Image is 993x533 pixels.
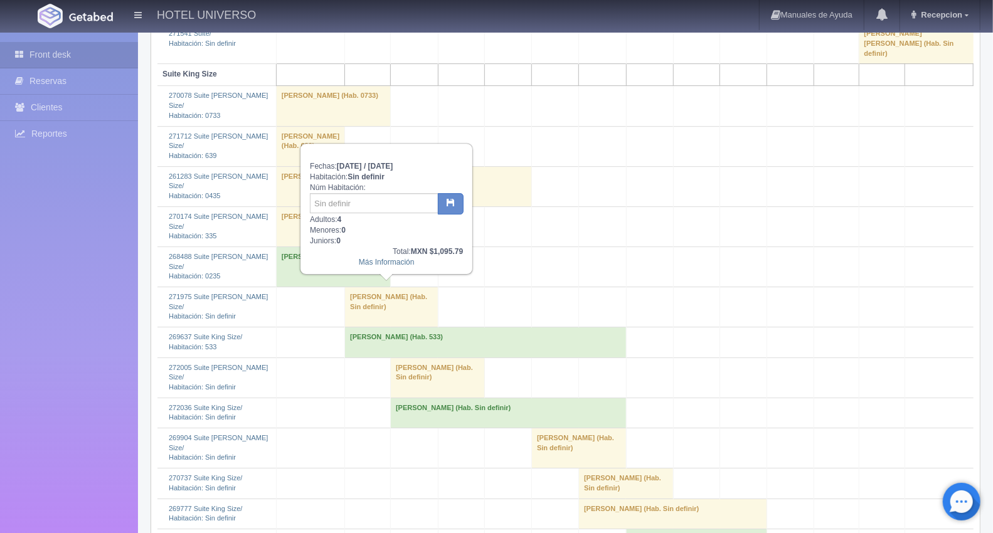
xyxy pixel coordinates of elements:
td: [PERSON_NAME] (Hab. Sin definir) [579,499,767,529]
td: [PERSON_NAME] (Hab. Sin definir) [345,287,438,327]
td: [PERSON_NAME] (Hab. 639) [276,126,344,166]
a: 271975 Suite [PERSON_NAME] Size/Habitación: Sin definir [169,293,268,320]
td: [PERSON_NAME] [PERSON_NAME] (Hab. Sin definir) [859,24,973,64]
b: Suite King Size [162,70,217,78]
a: 271712 Suite [PERSON_NAME] Size/Habitación: 639 [169,132,268,159]
b: 4 [337,215,342,224]
h4: HOTEL UNIVERSO [157,6,256,22]
a: 269637 Suite King Size/Habitación: 533 [169,333,242,351]
a: 268488 Suite [PERSON_NAME] Size/Habitación: 0235 [169,253,268,280]
img: Getabed [69,12,113,21]
a: 272005 Suite [PERSON_NAME] Size/Habitación: Sin definir [169,364,268,391]
a: 270174 Suite [PERSON_NAME] Size/Habitación: 335 [169,213,268,240]
td: [PERSON_NAME] (Hab. 335) [276,206,390,246]
a: 270737 Suite King Size/Habitación: Sin definir [169,474,242,492]
a: 270078 Suite [PERSON_NAME] Size/Habitación: 0733 [169,92,268,119]
div: Total: [310,246,463,257]
b: Sin definir [348,172,385,181]
td: [PERSON_NAME] (Hab. 533) [345,327,626,357]
td: [PERSON_NAME] (Hab. Sin definir) [391,398,627,428]
div: Fechas: Habitación: Núm Habitación: Adultos: Menores: Juniors: [301,144,472,273]
input: Sin definir [310,193,438,213]
td: [PERSON_NAME] (Hab. 0435) [276,166,531,206]
b: [DATE] / [DATE] [337,162,393,171]
b: 0 [336,236,341,245]
span: Recepcion [918,10,963,19]
img: Getabed [38,4,63,28]
a: 261283 Suite [PERSON_NAME] Size/Habitación: 0435 [169,172,268,199]
a: 272036 Suite King Size/Habitación: Sin definir [169,404,242,421]
a: Más Información [359,258,415,266]
a: 269777 Suite King Size/Habitación: Sin definir [169,505,242,522]
td: [PERSON_NAME] (Hab. 0235) [276,246,390,287]
b: MXN $1,095.79 [411,247,463,256]
td: [PERSON_NAME] (Hab. Sin definir) [579,468,673,499]
td: [PERSON_NAME] (Hab. 0733) [276,86,390,126]
td: [PERSON_NAME] (Hab. Sin definir) [391,357,485,398]
td: [PERSON_NAME] (Hab. Sin definir) [532,428,627,468]
b: 0 [341,226,346,235]
a: 269904 Suite [PERSON_NAME] Size/Habitación: Sin definir [169,434,268,461]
